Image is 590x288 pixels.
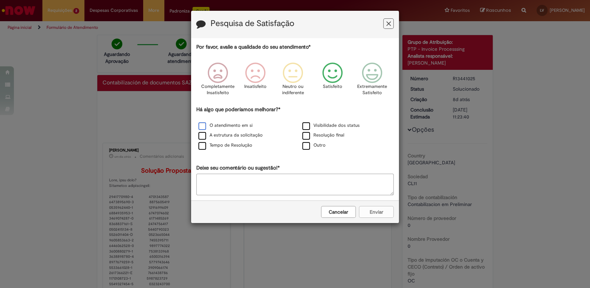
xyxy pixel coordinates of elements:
p: Completamente Insatisfeito [201,83,235,96]
p: Insatisfeito [244,83,267,90]
div: Satisfeito [313,57,352,105]
label: A estrutura da solicitação [198,132,263,139]
button: Cancelar [321,206,356,218]
label: Tempo de Resolução [198,142,252,149]
label: Pesquisa de Satisfação [211,19,294,28]
label: Visibilidade dos status [302,122,360,129]
label: Deixe seu comentário ou sugestão!* [196,164,280,172]
div: Neutro ou indiferente [275,57,311,105]
p: Satisfeito [323,83,342,90]
p: Extremamente Satisfeito [357,83,387,96]
div: Insatisfeito [238,57,273,105]
label: O atendimento em si [198,122,253,129]
div: Extremamente Satisfeito [354,57,390,105]
div: Há algo que poderíamos melhorar?* [196,106,394,151]
label: Outro [302,142,326,149]
p: Neutro ou indiferente [280,83,305,96]
label: Por favor, avalie a qualidade do seu atendimento* [196,43,311,51]
label: Resolução final [302,132,344,139]
div: Completamente Insatisfeito [200,57,236,105]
